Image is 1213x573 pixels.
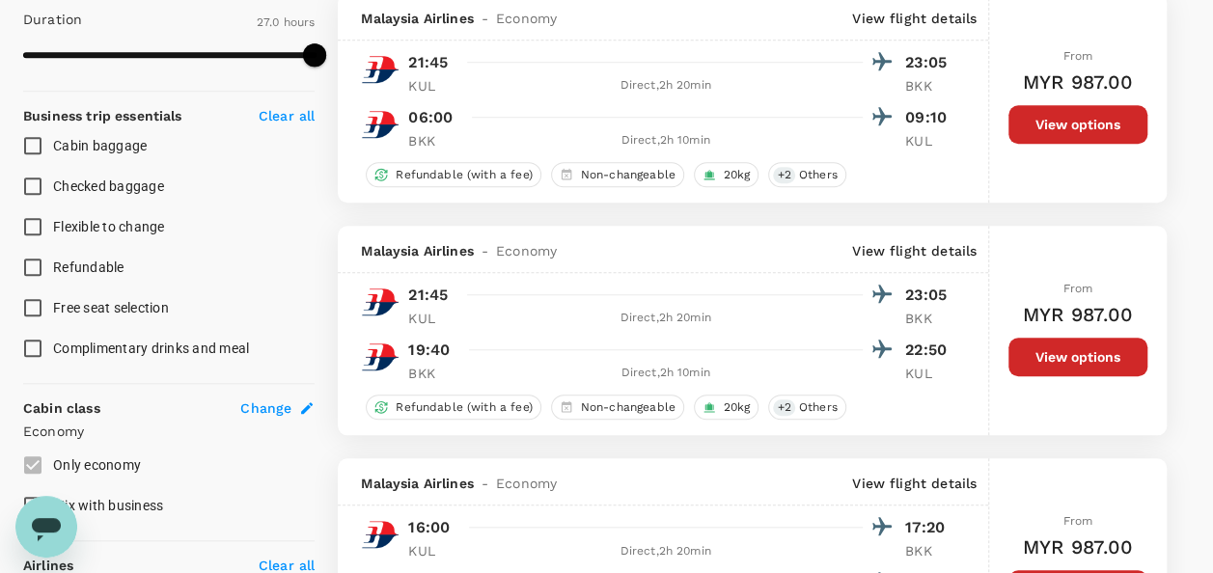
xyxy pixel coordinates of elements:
[23,422,315,441] p: Economy
[1063,49,1093,63] span: From
[408,364,456,383] p: BKK
[551,162,684,187] div: Non-changeable
[361,50,400,89] img: MH
[23,108,182,123] strong: Business trip essentials
[361,105,400,144] img: MH
[1063,514,1093,528] span: From
[496,241,557,260] span: Economy
[257,15,316,29] span: 27.0 hours
[15,496,77,558] iframe: Button to launch messaging window
[852,9,977,28] p: View flight details
[361,283,400,321] img: MH
[468,542,863,561] div: Direct , 2h 20min
[53,178,164,194] span: Checked baggage
[694,395,759,420] div: 20kg
[408,76,456,95] p: KUL
[53,138,147,153] span: Cabin baggage
[259,106,315,125] p: Clear all
[905,516,953,539] p: 17:20
[408,339,450,362] p: 19:40
[1008,105,1147,144] button: View options
[1008,338,1147,376] button: View options
[240,398,291,418] span: Change
[361,338,400,376] img: MH
[852,474,977,493] p: View flight details
[408,131,456,150] p: BKK
[905,76,953,95] p: BKK
[388,167,539,183] span: Refundable (with a fee)
[408,516,450,539] p: 16:00
[53,300,169,315] span: Free seat selection
[361,241,474,260] span: Malaysia Airlines
[366,395,540,420] div: Refundable (with a fee)
[905,106,953,129] p: 09:10
[468,131,863,150] div: Direct , 2h 10min
[468,364,863,383] div: Direct , 2h 10min
[773,399,794,416] span: + 2
[361,9,474,28] span: Malaysia Airlines
[773,167,794,183] span: + 2
[408,309,456,328] p: KUL
[468,309,863,328] div: Direct , 2h 20min
[23,400,100,416] strong: Cabin class
[53,219,165,234] span: Flexible to change
[53,259,124,275] span: Refundable
[496,9,557,28] span: Economy
[791,399,845,416] span: Others
[53,457,141,473] span: Only economy
[716,399,758,416] span: 20kg
[905,51,953,74] p: 23:05
[408,106,453,129] p: 06:00
[474,241,496,260] span: -
[53,341,249,356] span: Complimentary drinks and meal
[474,9,496,28] span: -
[768,395,845,420] div: +2Others
[23,558,73,573] strong: Airlines
[53,498,163,513] span: Mix with business
[573,399,683,416] span: Non-changeable
[1063,282,1093,295] span: From
[905,284,953,307] p: 23:05
[573,167,683,183] span: Non-changeable
[366,162,540,187] div: Refundable (with a fee)
[1023,299,1134,330] h6: MYR 987.00
[361,474,474,493] span: Malaysia Airlines
[23,10,82,29] p: Duration
[474,474,496,493] span: -
[388,399,539,416] span: Refundable (with a fee)
[852,241,977,260] p: View flight details
[468,76,863,95] div: Direct , 2h 20min
[716,167,758,183] span: 20kg
[408,541,456,560] p: KUL
[905,309,953,328] p: BKK
[361,515,400,554] img: MH
[791,167,845,183] span: Others
[905,131,953,150] p: KUL
[905,541,953,560] p: BKK
[694,162,759,187] div: 20kg
[768,162,845,187] div: +2Others
[551,395,684,420] div: Non-changeable
[1023,67,1134,97] h6: MYR 987.00
[496,474,557,493] span: Economy
[408,284,448,307] p: 21:45
[1023,532,1134,562] h6: MYR 987.00
[905,339,953,362] p: 22:50
[905,364,953,383] p: KUL
[408,51,448,74] p: 21:45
